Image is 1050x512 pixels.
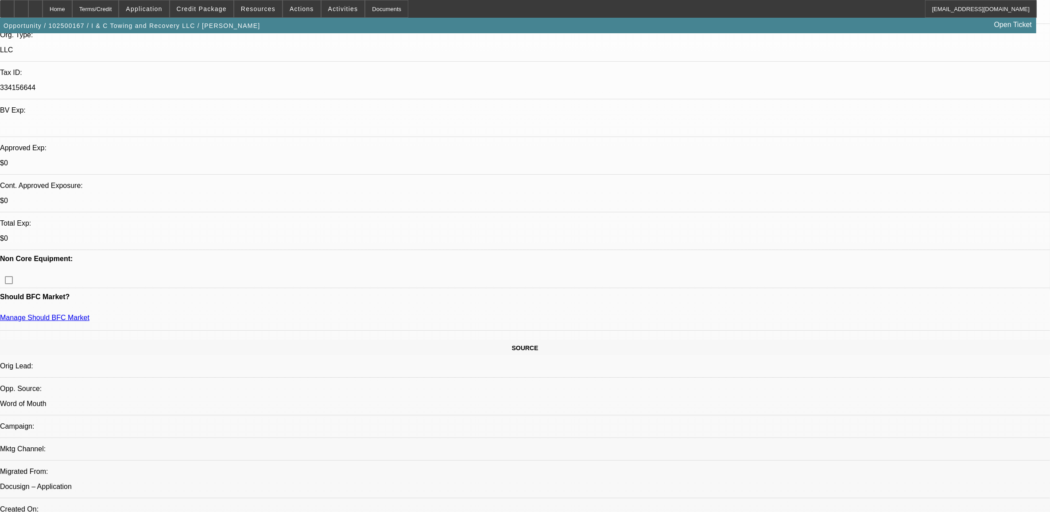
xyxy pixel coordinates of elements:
[283,0,321,17] button: Actions
[119,0,169,17] button: Application
[991,17,1035,32] a: Open Ticket
[290,5,314,12] span: Actions
[241,5,275,12] span: Resources
[234,0,282,17] button: Resources
[328,5,358,12] span: Activities
[322,0,365,17] button: Activities
[4,22,260,29] span: Opportunity / 102500167 / I & C Towing and Recovery LLC / [PERSON_NAME]
[126,5,162,12] span: Application
[177,5,227,12] span: Credit Package
[170,0,233,17] button: Credit Package
[512,344,539,352] span: SOURCE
